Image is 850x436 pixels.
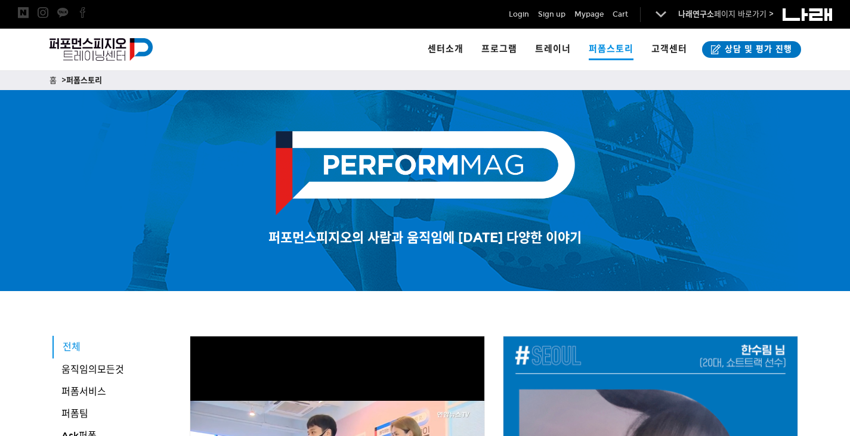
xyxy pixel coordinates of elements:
span: 움직임의모든것 [61,364,124,375]
a: 상담 및 평가 진행 [702,41,801,58]
a: Sign up [538,8,565,20]
span: 센터소개 [428,44,463,54]
a: 퍼폼스토리 [580,29,642,70]
a: 프로그램 [472,29,526,70]
strong: 나래연구소 [678,10,714,19]
a: Login [509,8,529,20]
a: 퍼폼팀 [52,403,181,425]
span: 퍼폼스토리 [589,39,633,60]
span: 퍼포먼스피지오의 사람과 움직임에 [DATE] 다양한 이야기 [268,230,582,246]
span: 퍼폼서비스 [61,386,106,397]
p: 홈 > [50,74,801,87]
a: 전체 [52,336,181,358]
span: 전체 [63,341,81,352]
a: Cart [613,8,628,20]
img: PERFORMMAG [276,131,575,215]
a: 퍼폼서비스 [52,381,181,403]
span: 프로그램 [481,44,517,54]
span: 고객센터 [651,44,687,54]
a: 센터소개 [419,29,472,70]
span: 상담 및 평가 진행 [721,44,792,55]
a: Mypage [574,8,604,20]
a: 퍼폼스토리 [66,76,102,85]
a: 트레이너 [526,29,580,70]
a: 움직임의모든것 [52,358,181,381]
a: 나래연구소페이지 바로가기 > [678,10,774,19]
span: 퍼폼팀 [61,408,88,419]
span: 트레이너 [535,44,571,54]
a: 고객센터 [642,29,696,70]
